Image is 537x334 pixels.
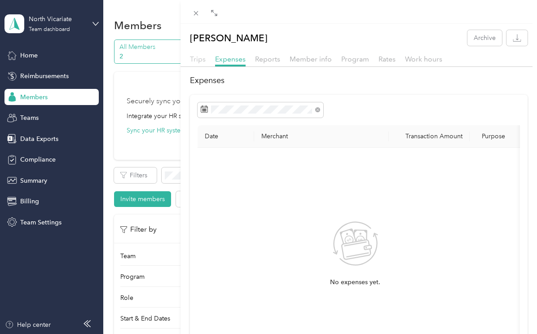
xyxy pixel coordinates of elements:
[341,55,369,63] span: Program
[405,55,442,63] span: Work hours
[254,125,389,148] th: Merchant
[198,125,254,148] th: Date
[190,75,528,87] h2: Expenses
[190,30,268,46] p: [PERSON_NAME]
[467,30,502,46] button: Archive
[379,55,396,63] span: Rates
[477,132,505,140] span: Purpose
[330,277,380,287] span: No expenses yet.
[190,55,206,63] span: Trips
[290,55,332,63] span: Member info
[215,55,246,63] span: Expenses
[255,55,280,63] span: Reports
[389,125,470,148] th: Transaction Amount
[487,284,537,334] iframe: Everlance-gr Chat Button Frame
